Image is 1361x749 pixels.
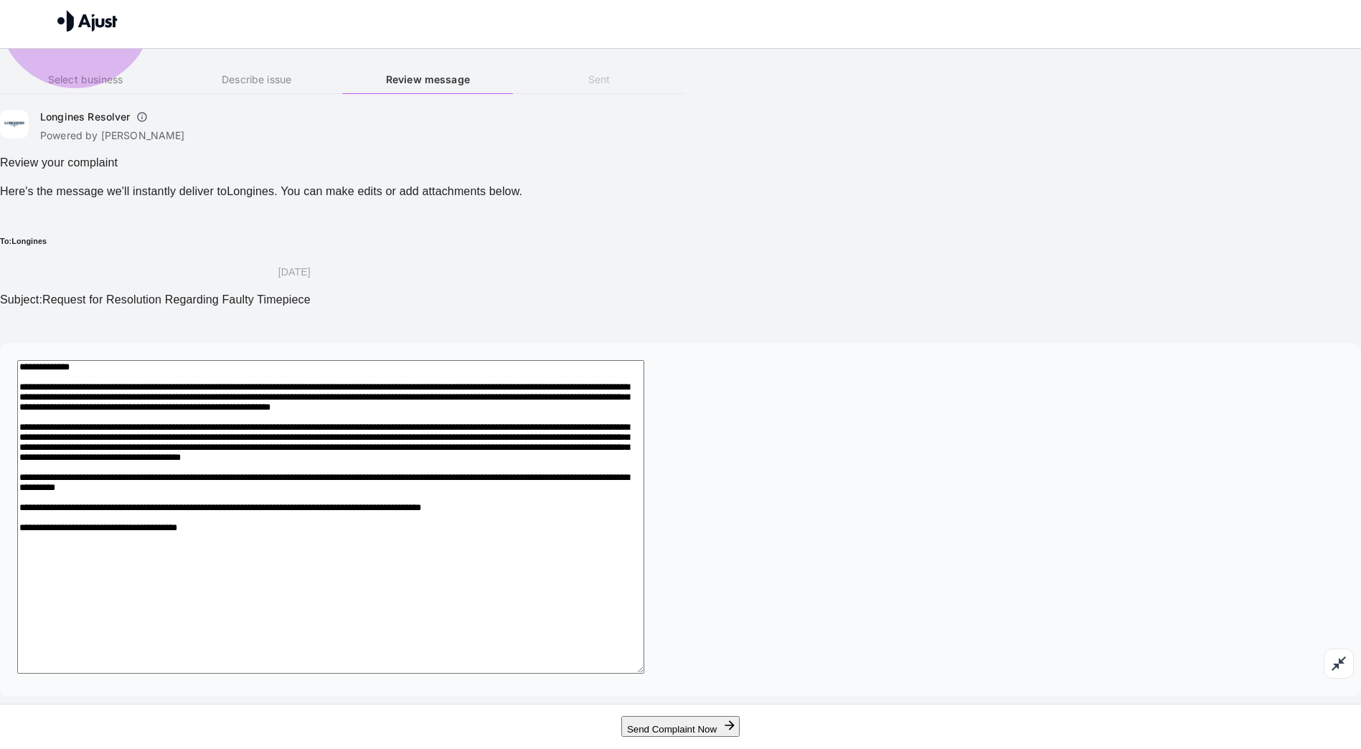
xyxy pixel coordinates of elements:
[171,72,342,88] h6: Describe issue
[57,10,118,32] img: Ajust
[40,128,185,143] p: Powered by [PERSON_NAME]
[40,110,131,124] h6: Longines Resolver
[514,72,684,88] h6: Sent
[621,716,740,737] button: Send Complaint Now
[342,72,513,88] h6: Review message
